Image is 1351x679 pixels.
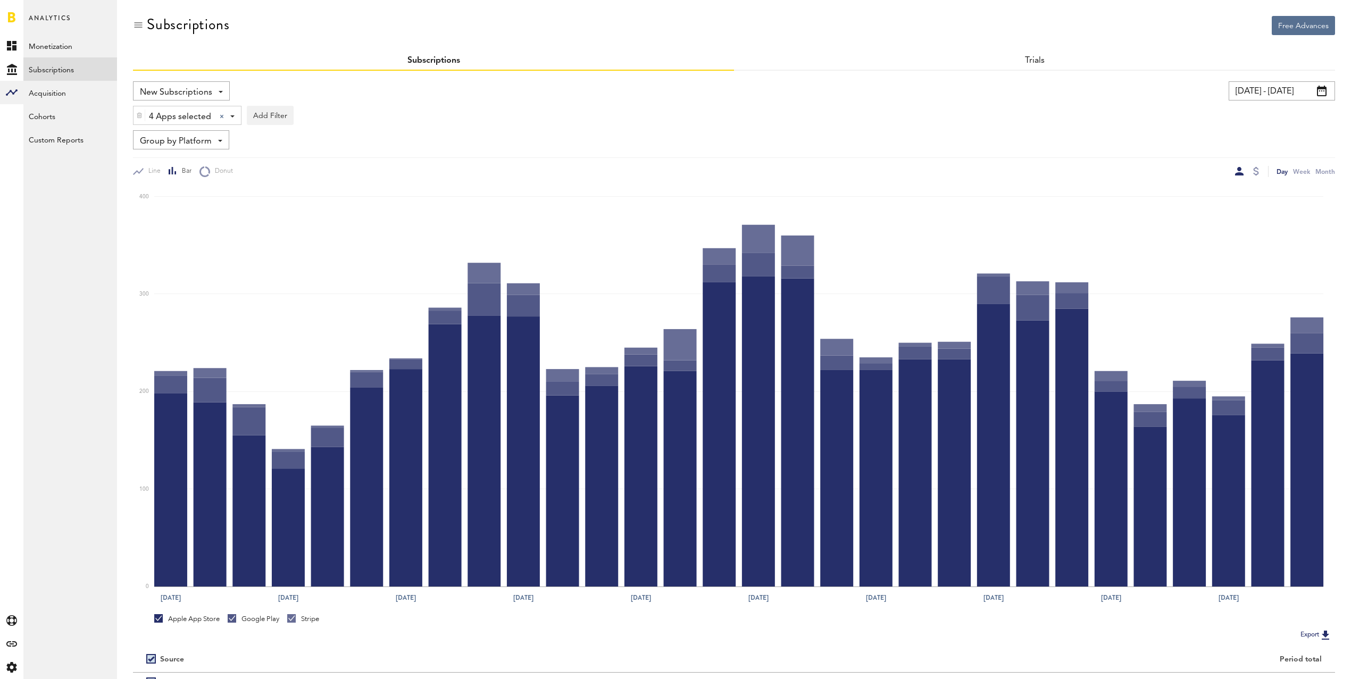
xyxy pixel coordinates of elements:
div: Period total [747,655,1322,664]
text: 400 [139,194,149,199]
span: Line [144,167,161,176]
span: New Subscriptions [140,83,212,102]
a: Subscriptions [407,56,460,65]
text: [DATE] [631,593,651,602]
text: [DATE] [983,593,1004,602]
div: Apple App Store [154,614,220,624]
span: Bar [177,167,191,176]
a: Monetization [23,34,117,57]
a: Subscriptions [23,57,117,81]
img: Export [1319,628,1332,641]
a: Acquisition [23,81,117,104]
text: [DATE] [513,593,533,602]
text: [DATE] [278,593,298,602]
text: [DATE] [748,593,769,602]
div: Month [1315,166,1335,177]
a: Cohorts [23,104,117,128]
text: [DATE] [396,593,416,602]
text: [DATE] [866,593,886,602]
a: Trials [1025,56,1045,65]
span: Analytics [29,12,71,34]
button: Add Filter [247,106,294,125]
div: Day [1277,166,1288,177]
text: 100 [139,487,149,492]
div: Source [160,655,184,664]
div: Clear [220,114,224,119]
span: Donut [210,167,233,176]
text: 0 [146,584,149,590]
button: Free Advances [1272,16,1335,35]
img: trash_awesome_blue.svg [136,112,143,119]
text: [DATE] [1219,593,1239,602]
div: Delete [134,106,145,124]
text: [DATE] [161,593,181,602]
div: Google Play [228,614,279,624]
div: Stripe [287,614,319,624]
text: 300 [139,291,149,297]
text: [DATE] [1102,593,1122,602]
span: 4 Apps selected [149,108,211,126]
a: Custom Reports [23,128,117,151]
span: Group by Platform [140,132,212,150]
text: 200 [139,389,149,395]
div: Week [1293,166,1310,177]
button: Export [1297,628,1335,642]
div: Subscriptions [147,16,229,33]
